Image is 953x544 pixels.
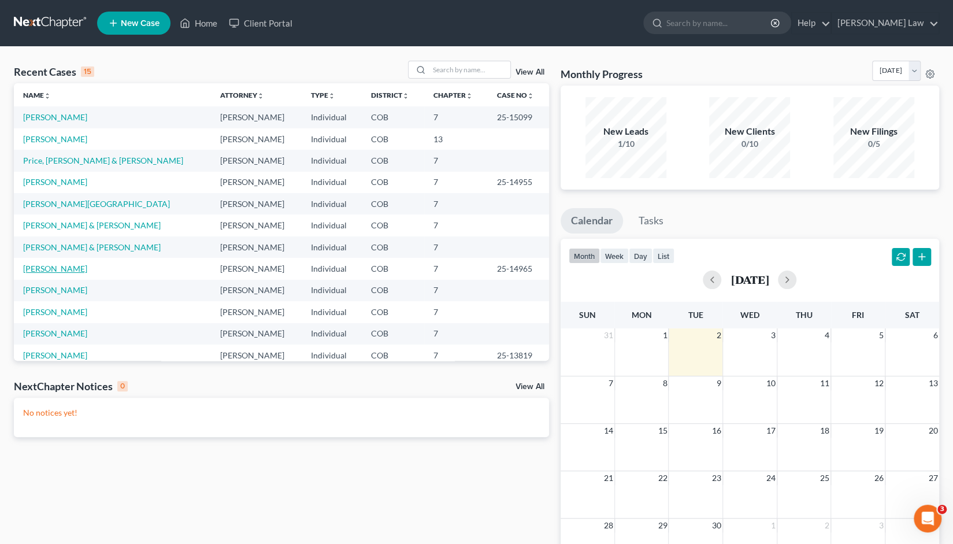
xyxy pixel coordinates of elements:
span: Mon [632,310,652,320]
td: 25-15099 [488,106,549,128]
a: Tasks [628,208,674,234]
td: COB [362,258,424,279]
td: 25-13819 [488,345,549,366]
span: Wed [740,310,759,320]
i: unfold_more [44,92,51,99]
i: unfold_more [257,92,264,99]
td: Individual [302,150,362,171]
span: 11 [819,376,830,390]
span: New Case [121,19,160,28]
a: Districtunfold_more [371,91,409,99]
span: 1 [770,519,777,532]
span: Tue [688,310,703,320]
span: 2 [824,519,830,532]
td: 7 [424,172,488,193]
span: 19 [873,424,885,438]
div: New Clients [709,125,790,138]
span: 12 [873,376,885,390]
a: [PERSON_NAME] [23,112,87,122]
span: 7 [607,376,614,390]
a: Home [174,13,223,34]
td: Individual [302,214,362,236]
span: 3 [770,328,777,342]
span: 1 [661,328,668,342]
td: Individual [302,106,362,128]
td: [PERSON_NAME] [210,323,302,345]
a: Chapterunfold_more [433,91,473,99]
td: COB [362,128,424,150]
div: 0/5 [833,138,914,150]
td: COB [362,193,424,214]
div: New Filings [833,125,914,138]
td: [PERSON_NAME] [210,301,302,323]
div: 0/10 [709,138,790,150]
span: 9 [715,376,722,390]
button: list [652,248,674,264]
td: [PERSON_NAME] [210,236,302,258]
span: 23 [711,471,722,485]
button: month [569,248,600,264]
span: Thu [795,310,812,320]
span: 8 [661,376,668,390]
td: [PERSON_NAME] [210,128,302,150]
a: [PERSON_NAME] & [PERSON_NAME] [23,242,161,252]
a: [PERSON_NAME] Law [832,13,939,34]
td: Individual [302,193,362,214]
td: [PERSON_NAME] [210,345,302,366]
span: 16 [711,424,722,438]
p: No notices yet! [23,407,540,419]
span: 5 [878,328,885,342]
span: 18 [819,424,830,438]
i: unfold_more [527,92,534,99]
a: [PERSON_NAME] [23,177,87,187]
td: [PERSON_NAME] [210,280,302,301]
span: 26 [873,471,885,485]
td: 7 [424,106,488,128]
span: 14 [603,424,614,438]
button: week [600,248,629,264]
td: Individual [302,345,362,366]
td: COB [362,150,424,171]
span: 30 [711,519,722,532]
h3: Monthly Progress [561,67,643,81]
td: 7 [424,214,488,236]
td: Individual [302,280,362,301]
div: 0 [117,381,128,391]
span: 3 [937,505,947,514]
span: 3 [878,519,885,532]
i: unfold_more [402,92,409,99]
span: 4 [824,328,830,342]
span: 29 [657,519,668,532]
a: Typeunfold_more [311,91,335,99]
td: COB [362,323,424,345]
span: 20 [928,424,939,438]
td: 7 [424,193,488,214]
span: Sun [579,310,596,320]
td: 7 [424,150,488,171]
a: [PERSON_NAME][GEOGRAPHIC_DATA] [23,199,170,209]
span: 24 [765,471,777,485]
a: Client Portal [223,13,298,34]
td: Individual [302,301,362,323]
span: 2 [715,328,722,342]
i: unfold_more [466,92,473,99]
td: [PERSON_NAME] [210,172,302,193]
div: New Leads [585,125,666,138]
td: 7 [424,280,488,301]
td: Individual [302,172,362,193]
span: 31 [603,328,614,342]
span: 15 [657,424,668,438]
td: [PERSON_NAME] [210,106,302,128]
td: COB [362,172,424,193]
div: Recent Cases [14,65,94,79]
a: [PERSON_NAME] [23,264,87,273]
td: 13 [424,128,488,150]
span: Sat [905,310,919,320]
span: 27 [928,471,939,485]
iframe: Intercom live chat [914,505,941,532]
input: Search by name... [666,12,772,34]
a: [PERSON_NAME] [23,350,87,360]
td: COB [362,214,424,236]
td: 25-14955 [488,172,549,193]
td: COB [362,345,424,366]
